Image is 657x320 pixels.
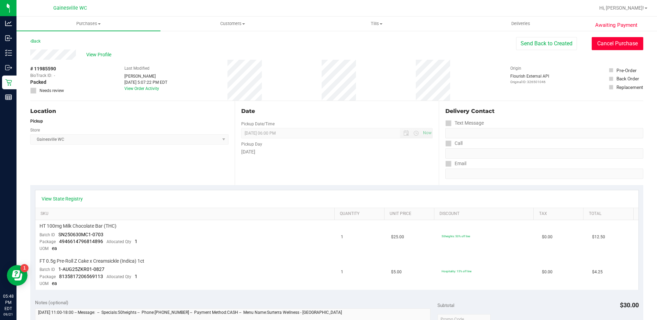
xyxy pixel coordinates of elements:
[40,223,116,229] span: HT 100mg Milk Chocolate Bar (THC)
[516,37,577,50] button: Send Back to Created
[595,21,637,29] span: Awaiting Payment
[40,267,55,272] span: Batch ID
[445,118,484,128] label: Text Message
[52,245,57,251] span: ea
[592,234,605,240] span: $12.50
[40,274,56,279] span: Package
[124,86,159,91] a: View Order Activity
[30,72,52,79] span: BioTrack ID:
[7,265,27,286] iframe: Resource center
[620,301,639,309] span: $30.00
[52,281,57,286] span: ea
[437,302,454,308] span: Subtotal
[124,65,149,71] label: Last Modified
[30,119,43,124] strong: Pickup
[3,312,13,317] p: 09/21
[135,239,137,244] span: 1
[445,159,466,169] label: Email
[445,107,643,115] div: Delivery Contact
[340,211,381,217] a: Quantity
[5,79,12,86] inline-svg: Retail
[445,138,463,148] label: Call
[30,107,229,115] div: Location
[241,107,433,115] div: Date
[391,234,404,240] span: $25.00
[86,51,114,58] span: View Profile
[539,211,581,217] a: Tax
[58,232,103,237] span: SN250630MC1-0703
[3,293,13,312] p: 05:48 PM EDT
[124,79,167,85] div: [DATE] 5:07:22 PM EDT
[5,35,12,42] inline-svg: Inbound
[305,16,449,31] a: Tills
[305,21,448,27] span: Tills
[589,211,631,217] a: Total
[40,281,48,286] span: UOM
[40,88,64,94] span: Needs review
[616,75,639,82] div: Back Order
[445,148,643,159] input: Format: (999) 999-9999
[30,79,46,86] span: Packed
[53,5,87,11] span: Gainesville WC
[442,235,470,238] span: 50heights: 50% off line
[40,232,55,237] span: Batch ID
[54,72,55,79] span: -
[161,21,304,27] span: Customers
[40,239,56,244] span: Package
[542,269,553,275] span: $0.00
[510,79,549,84] p: Original ID: 326501046
[241,148,433,156] div: [DATE]
[510,73,549,84] div: Flourish External API
[542,234,553,240] span: $0.00
[390,211,431,217] a: Unit Price
[592,37,643,50] button: Cancel Purchase
[30,127,40,133] label: Store
[449,16,593,31] a: Deliveries
[59,274,103,279] span: 8135817206569113
[599,5,644,11] span: Hi, [PERSON_NAME]!
[592,269,603,275] span: $4.25
[58,266,104,272] span: 1-AUG25ZKR01-0827
[241,121,275,127] label: Pickup Date/Time
[20,264,29,272] iframe: Resource center unread badge
[42,195,83,202] a: View State Registry
[391,269,402,275] span: $5.00
[616,67,637,74] div: Pre-Order
[439,211,531,217] a: Discount
[510,65,521,71] label: Origin
[35,300,68,305] span: Notes (optional)
[341,269,343,275] span: 1
[5,94,12,101] inline-svg: Reports
[124,73,167,79] div: [PERSON_NAME]
[5,20,12,27] inline-svg: Analytics
[135,274,137,279] span: 1
[41,211,332,217] a: SKU
[107,239,131,244] span: Allocated Qty
[40,246,48,251] span: UOM
[616,84,643,91] div: Replacement
[5,64,12,71] inline-svg: Outbound
[341,234,343,240] span: 1
[442,270,471,273] span: Hospitality: 15% off line
[160,16,304,31] a: Customers
[16,16,160,31] a: Purchases
[5,49,12,56] inline-svg: Inventory
[59,239,103,244] span: 4946614796814896
[30,65,56,72] span: # 11985590
[40,258,144,264] span: FT 0.5g Pre-Roll Z Cake x Creamsickle (Indica) 1ct
[16,21,160,27] span: Purchases
[502,21,539,27] span: Deliveries
[241,141,262,147] label: Pickup Day
[107,274,131,279] span: Allocated Qty
[30,39,41,44] a: Back
[445,128,643,138] input: Format: (999) 999-9999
